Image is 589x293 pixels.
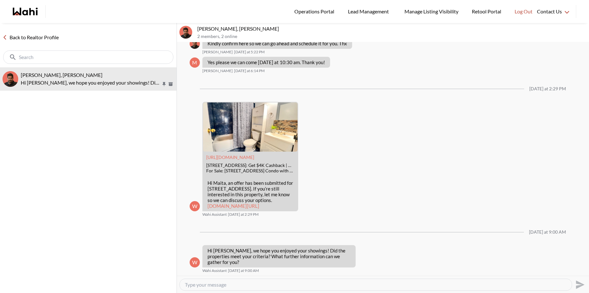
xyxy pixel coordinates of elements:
[197,26,587,32] p: [PERSON_NAME], [PERSON_NAME]
[208,41,347,46] p: Kindly confirm here so we can go ahead and schedule it for you. Thx
[472,7,503,16] span: Retool Portal
[234,68,265,73] time: 2025-08-30T22:14:01.382Z
[228,268,259,273] time: 2025-09-02T13:00:36.196Z
[208,180,293,209] p: Hi Maita, an offer has been submitted for [STREET_ADDRESS]. If you’re still interested in this pr...
[202,49,233,55] span: [PERSON_NAME]
[206,163,294,168] div: [STREET_ADDRESS]: Get $4K Cashback | Wahi
[529,229,566,235] div: [DATE] at 9:00 AM
[203,102,298,152] img: 100 Mornelle Crt #1034, Toronto, ON: Get $4K Cashback | Wahi
[208,248,351,265] p: Hi [PERSON_NAME], we hope you enjoyed your showings! Did the properties meet your criteria? What ...
[190,257,200,267] div: W
[179,26,192,39] div: Maita Navarro, Faraz
[206,168,294,174] div: For Sale: [STREET_ADDRESS] Condo with $4.0K Cashback through Wahi Cashback. View 17 photos, locat...
[190,57,200,68] div: M
[19,54,159,60] input: Search
[208,59,325,65] p: Yes please we can come [DATE] at 10:30 am. Thank you!
[161,81,167,87] button: Pin
[190,39,200,49] div: Faraz Azam
[3,71,18,87] img: M
[572,277,586,292] button: Send
[21,72,102,78] span: [PERSON_NAME], [PERSON_NAME]
[13,8,38,15] a: Wahi homepage
[208,203,259,209] a: [DOMAIN_NAME][URL]
[185,282,567,288] textarea: Type your message
[515,7,532,16] span: Log Out
[202,212,227,217] span: Wahi Assistant
[190,201,200,211] div: W
[202,68,233,73] span: [PERSON_NAME]
[529,86,566,92] div: [DATE] at 2:29 PM
[234,49,265,55] time: 2025-08-30T21:22:32.438Z
[190,39,200,49] img: F
[228,212,259,217] time: 2025-09-01T18:29:42.599Z
[179,26,192,39] img: M
[197,34,587,39] p: 2 members , 2 online
[403,7,460,16] span: Manage Listing Visibility
[202,268,227,273] span: Wahi Assistant
[167,81,174,87] button: Archive
[348,7,391,16] span: Lead Management
[206,154,254,160] a: Attachment
[294,7,336,16] span: Operations Portal
[21,79,161,86] p: Hi [PERSON_NAME], we hope you enjoyed your showings! Did the properties meet your criteria? What ...
[3,71,18,87] div: Maita Navarro, Faraz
